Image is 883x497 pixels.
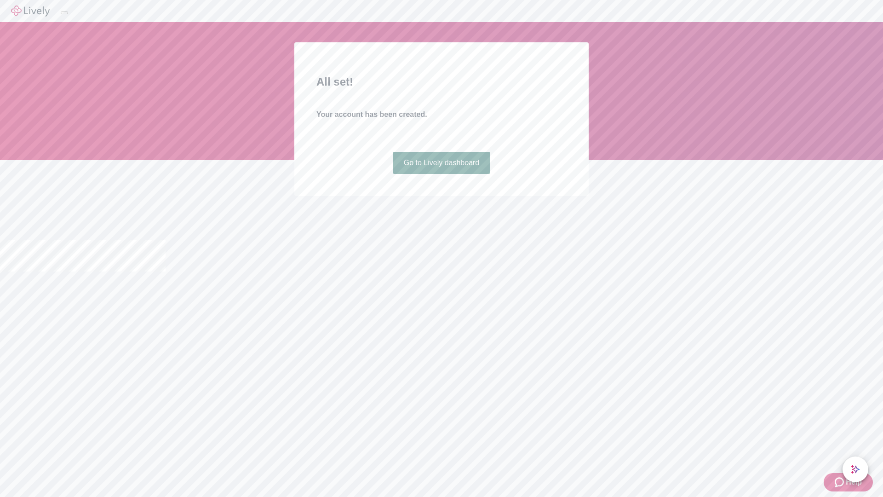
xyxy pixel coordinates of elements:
[316,109,567,120] h4: Your account has been created.
[11,6,50,17] img: Lively
[846,477,862,488] span: Help
[851,465,860,474] svg: Lively AI Assistant
[824,473,873,491] button: Zendesk support iconHelp
[843,457,868,482] button: chat
[835,477,846,488] svg: Zendesk support icon
[393,152,491,174] a: Go to Lively dashboard
[61,12,68,14] button: Log out
[316,74,567,90] h2: All set!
